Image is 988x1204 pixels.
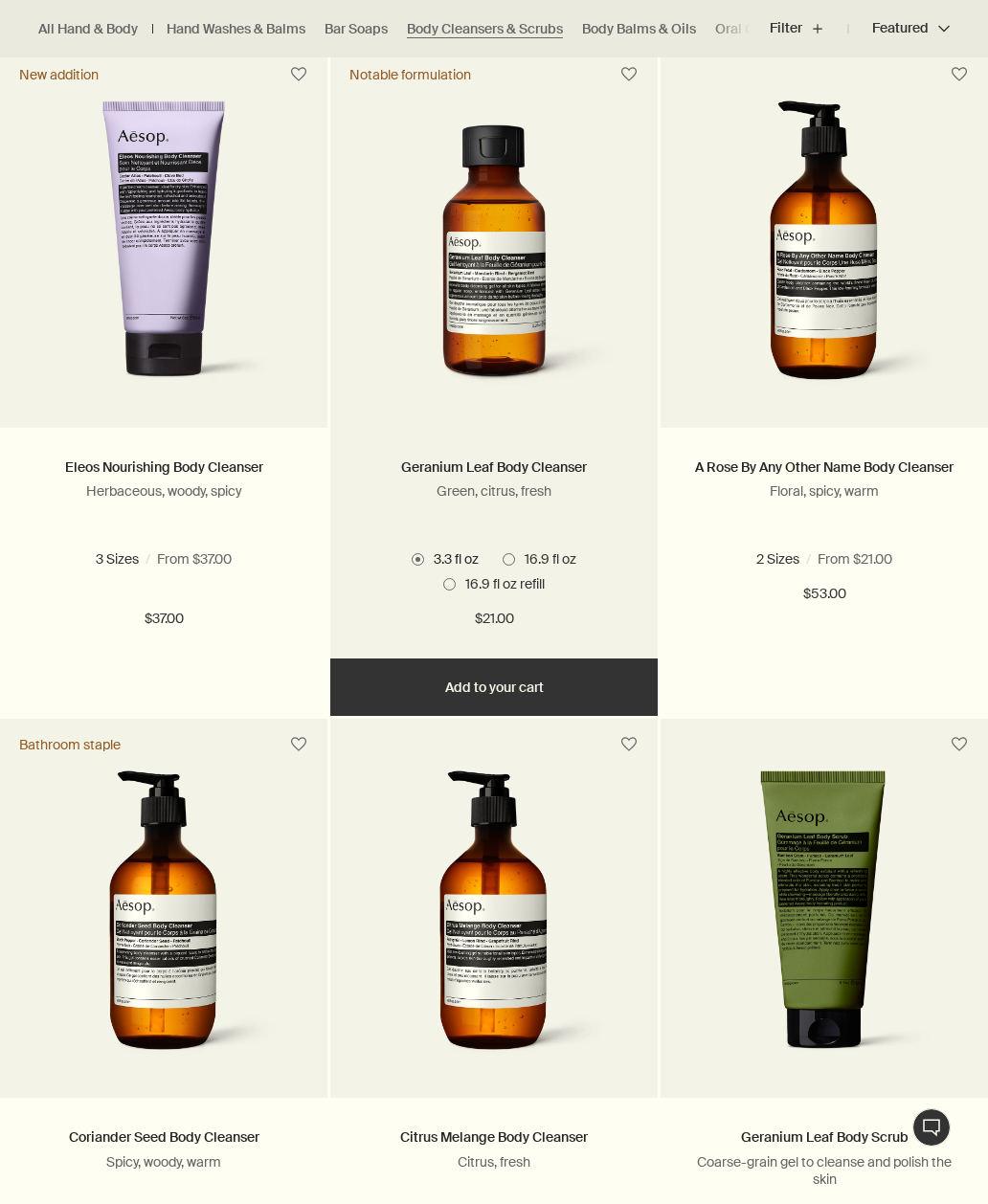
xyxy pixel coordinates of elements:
[741,1128,909,1146] a: Geranium Leaf Body Scrub
[19,736,121,753] div: Bathroom staple
[29,1153,299,1171] p: Spicy, woody, warm
[475,608,514,631] span: $21.00
[281,727,316,762] button: Save to cabinet
[424,550,479,568] span: 3.3 fl oz
[912,1108,951,1147] button: Live Assistance
[325,20,388,38] a: Bar Soaps
[281,57,316,92] button: Save to cabinet
[359,1153,629,1171] p: Citrus, fresh
[98,550,145,568] span: 6.5 oz
[373,770,615,1069] img: Citrus Melange Body Cleanser 500mL in amber bottle with pump
[125,575,214,592] span: 16.9 fl oz refill
[848,6,950,52] button: Featured
[803,583,846,606] span: $53.00
[770,6,848,52] button: Filter
[661,100,988,428] a: A Rose By Any Other Name Body Cleanser with pump
[942,57,977,92] button: Save to cabinet
[349,66,471,83] div: Notable formulation
[29,482,299,500] p: Herbaceous, woody, spicy
[167,20,305,38] a: Hand Washes & Balms
[612,727,646,762] button: Save to cabinet
[400,1128,588,1146] a: Citrus Melange Body Cleanser
[704,100,945,399] img: A Rose By Any Other Name Body Cleanser with pump
[407,20,563,38] a: Body Cleansers & Scrubs
[942,727,977,762] button: Save to cabinet
[330,770,658,1098] a: Citrus Melange Body Cleanser 500mL in amber bottle with pump
[689,1153,959,1188] p: Coarse-grain gel to cleanse and polish the skin
[456,575,545,592] span: 16.9 fl oz refill
[401,458,587,476] a: Geranium Leaf Body Cleanser
[359,124,629,399] img: Geranium Leaf Body Cleanser 100 mL in a brown bottle
[582,20,696,38] a: Body Balms & Oils
[737,550,798,568] span: 16.9 fl oz
[69,1128,259,1146] a: Coriander Seed Body Cleanser
[181,550,242,568] span: 16.9 fl oz
[34,100,294,399] img: Eleos Nourishing Body Cleanser in a purple tube.
[689,482,959,500] p: Floral, spicy, warm
[65,458,263,476] a: Eleos Nourishing Body Cleanser
[43,770,284,1069] img: Aesop Coriander Seed Body Cleanser 500ml in amber bottle with pump
[359,482,629,500] p: Green, citrus, fresh
[699,770,951,1069] img: Geranium Leaf Body Scrub in green tube
[19,66,99,83] div: New addition
[330,658,658,716] button: Add to your cart - $21.00
[695,458,954,476] a: A Rose By Any Other Name Body Cleanser
[715,20,863,38] a: Oral Care & Deodorants
[515,550,576,568] span: 16.9 fl oz
[835,550,924,568] span: 16.9 fl oz refill
[38,20,138,38] a: All Hand & Body
[145,608,184,631] span: $37.00
[612,57,646,92] button: Save to cabinet
[330,100,658,428] a: Geranium Leaf Body Cleanser 100 mL in a brown bottle
[661,770,988,1098] a: Geranium Leaf Body Scrub in green tube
